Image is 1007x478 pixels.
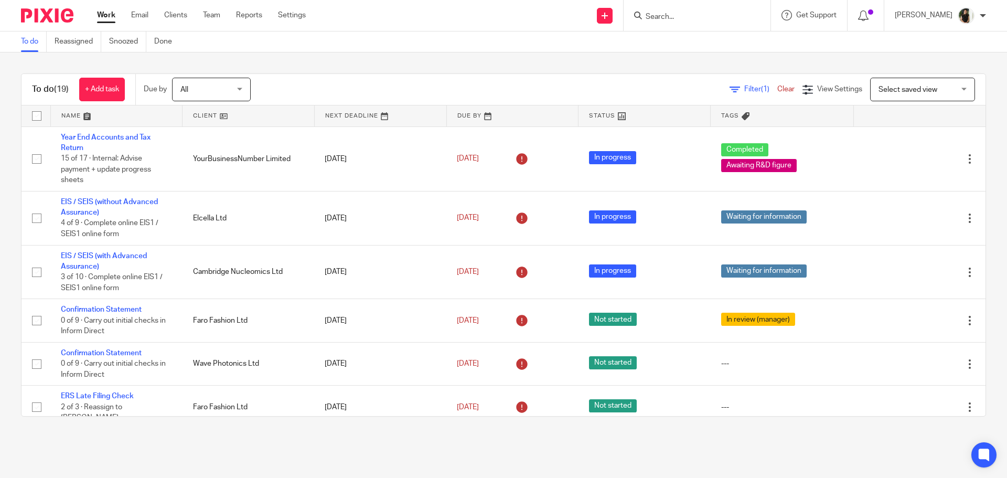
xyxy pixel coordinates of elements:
[183,245,315,299] td: Cambridge Nucleomics Ltd
[721,402,843,412] div: ---
[314,299,446,342] td: [DATE]
[589,356,637,369] span: Not started
[721,210,807,224] span: Waiting for information
[61,360,166,378] span: 0 of 9 · Carry out initial checks in Inform Direct
[589,210,636,224] span: In progress
[183,342,315,385] td: Wave Photonics Ltd
[721,143,768,156] span: Completed
[721,159,797,172] span: Awaiting R&D figure
[314,126,446,191] td: [DATE]
[457,317,479,324] span: [DATE]
[61,134,151,152] a: Year End Accounts and Tax Return
[55,31,101,52] a: Reassigned
[109,31,146,52] a: Snoozed
[32,84,69,95] h1: To do
[164,10,187,20] a: Clients
[589,399,637,412] span: Not started
[54,85,69,93] span: (19)
[154,31,180,52] a: Done
[721,113,739,119] span: Tags
[721,313,795,326] span: In review (manager)
[183,126,315,191] td: YourBusinessNumber Limited
[97,10,115,20] a: Work
[457,360,479,367] span: [DATE]
[203,10,220,20] a: Team
[314,386,446,429] td: [DATE]
[61,403,122,422] span: 2 of 3 · Reassign to [PERSON_NAME]
[61,155,151,184] span: 15 of 17 · Internal: Advise payment + update progress sheets
[457,215,479,222] span: [DATE]
[131,10,148,20] a: Email
[457,268,479,275] span: [DATE]
[895,10,952,20] p: [PERSON_NAME]
[61,198,158,216] a: EIS / SEIS (without Advanced Assurance)
[61,306,142,313] a: Confirmation Statement
[817,86,862,93] span: View Settings
[761,86,769,93] span: (1)
[61,317,166,335] span: 0 of 9 · Carry out initial checks in Inform Direct
[61,252,147,270] a: EIS / SEIS (with Advanced Assurance)
[183,191,315,245] td: Elcella Ltd
[589,151,636,164] span: In progress
[314,342,446,385] td: [DATE]
[721,358,843,369] div: ---
[79,78,125,101] a: + Add task
[645,13,739,22] input: Search
[744,86,777,93] span: Filter
[183,386,315,429] td: Faro Fashion Ltd
[457,403,479,411] span: [DATE]
[278,10,306,20] a: Settings
[314,245,446,299] td: [DATE]
[721,264,807,278] span: Waiting for information
[144,84,167,94] p: Due by
[958,7,974,24] img: Janice%20Tang.jpeg
[183,299,315,342] td: Faro Fashion Ltd
[589,264,636,278] span: In progress
[61,392,134,400] a: ERS Late Filing Check
[61,220,158,238] span: 4 of 9 · Complete online EIS1 / SEIS1 online form
[21,31,47,52] a: To do
[61,274,163,292] span: 3 of 10 · Complete online EIS1 / SEIS1 online form
[589,313,637,326] span: Not started
[180,86,188,93] span: All
[777,86,795,93] a: Clear
[236,10,262,20] a: Reports
[879,86,937,93] span: Select saved view
[21,8,73,23] img: Pixie
[61,349,142,357] a: Confirmation Statement
[796,12,837,19] span: Get Support
[457,155,479,162] span: [DATE]
[314,191,446,245] td: [DATE]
